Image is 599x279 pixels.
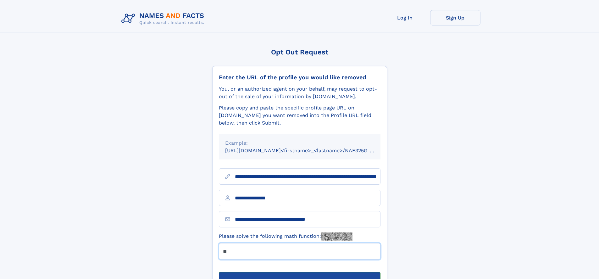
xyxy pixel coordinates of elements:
[119,10,209,27] img: Logo Names and Facts
[219,104,380,127] div: Please copy and paste the specific profile page URL on [DOMAIN_NAME] you want removed into the Pr...
[380,10,430,25] a: Log In
[212,48,387,56] div: Opt Out Request
[430,10,480,25] a: Sign Up
[225,148,392,153] small: [URL][DOMAIN_NAME]<firstname>_<lastname>/NAF325G-xxxxxxxx
[219,85,380,100] div: You, or an authorized agent on your behalf, may request to opt-out of the sale of your informatio...
[219,74,380,81] div: Enter the URL of the profile you would like removed
[219,232,352,241] label: Please solve the following math function:
[225,139,374,147] div: Example:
